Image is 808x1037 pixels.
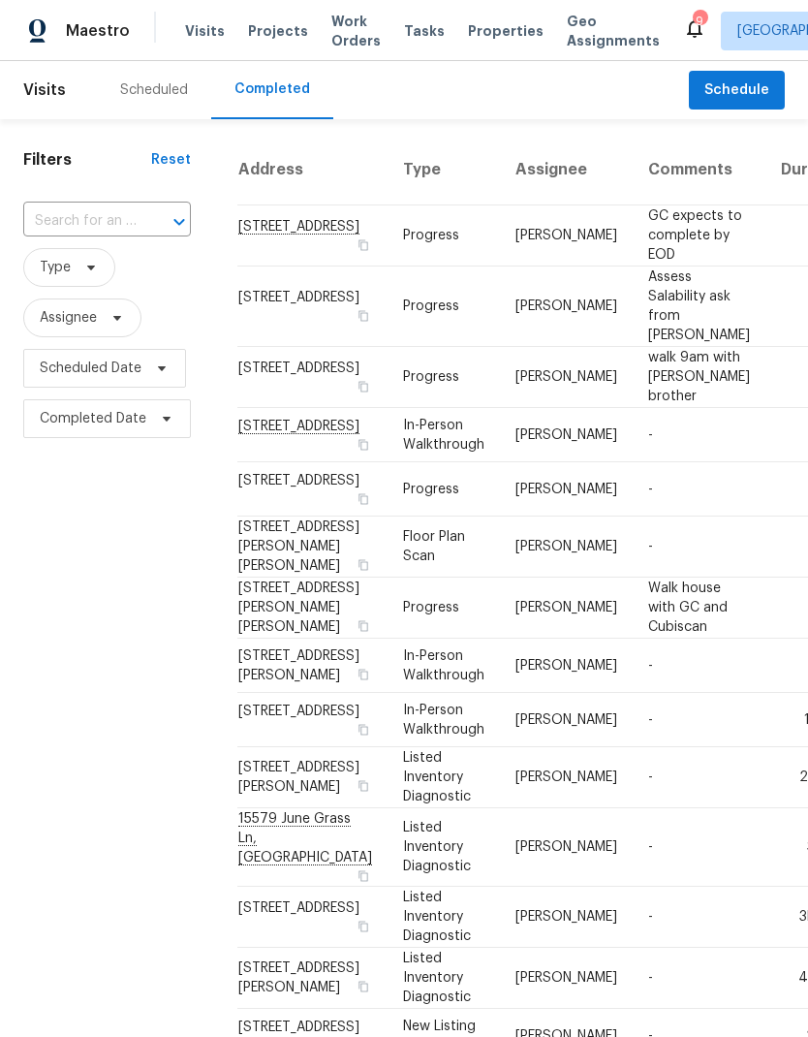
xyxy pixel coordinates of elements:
[166,208,193,236] button: Open
[633,267,765,347] td: Assess Salability ask from [PERSON_NAME]
[567,12,660,50] span: Geo Assignments
[500,135,633,205] th: Assignee
[237,747,388,808] td: [STREET_ADDRESS][PERSON_NAME]
[388,747,500,808] td: Listed Inventory Diagnostic
[355,777,372,795] button: Copy Address
[234,79,310,99] div: Completed
[355,721,372,738] button: Copy Address
[388,267,500,347] td: Progress
[151,150,191,170] div: Reset
[388,205,500,267] td: Progress
[500,462,633,517] td: [PERSON_NAME]
[355,918,372,935] button: Copy Address
[388,639,500,693] td: In-Person Walkthrough
[237,639,388,693] td: [STREET_ADDRESS][PERSON_NAME]
[388,887,500,948] td: Listed Inventory Diagnostic
[633,948,765,1009] td: -
[355,490,372,508] button: Copy Address
[500,808,633,887] td: [PERSON_NAME]
[355,307,372,325] button: Copy Address
[500,639,633,693] td: [PERSON_NAME]
[388,408,500,462] td: In-Person Walkthrough
[468,21,544,41] span: Properties
[355,867,372,885] button: Copy Address
[237,693,388,747] td: [STREET_ADDRESS]
[185,21,225,41] span: Visits
[633,205,765,267] td: GC expects to complete by EOD
[500,408,633,462] td: [PERSON_NAME]
[500,347,633,408] td: [PERSON_NAME]
[331,12,381,50] span: Work Orders
[388,693,500,747] td: In-Person Walkthrough
[500,517,633,578] td: [PERSON_NAME]
[500,267,633,347] td: [PERSON_NAME]
[355,378,372,395] button: Copy Address
[23,150,151,170] h1: Filters
[237,887,388,948] td: [STREET_ADDRESS]
[23,69,66,111] span: Visits
[237,578,388,639] td: [STREET_ADDRESS][PERSON_NAME][PERSON_NAME]
[355,978,372,995] button: Copy Address
[237,948,388,1009] td: [STREET_ADDRESS][PERSON_NAME]
[633,808,765,887] td: -
[500,578,633,639] td: [PERSON_NAME]
[689,71,785,110] button: Schedule
[355,236,372,254] button: Copy Address
[40,409,146,428] span: Completed Date
[388,517,500,578] td: Floor Plan Scan
[40,258,71,277] span: Type
[237,462,388,517] td: [STREET_ADDRESS]
[40,308,97,328] span: Assignee
[693,12,706,31] div: 9
[500,747,633,808] td: [PERSON_NAME]
[66,21,130,41] span: Maestro
[120,80,188,100] div: Scheduled
[355,556,372,574] button: Copy Address
[388,462,500,517] td: Progress
[237,347,388,408] td: [STREET_ADDRESS]
[388,948,500,1009] td: Listed Inventory Diagnostic
[248,21,308,41] span: Projects
[500,693,633,747] td: [PERSON_NAME]
[388,808,500,887] td: Listed Inventory Diagnostic
[355,617,372,635] button: Copy Address
[633,408,765,462] td: -
[633,639,765,693] td: -
[355,436,372,454] button: Copy Address
[355,666,372,683] button: Copy Address
[237,135,388,205] th: Address
[633,887,765,948] td: -
[40,359,141,378] span: Scheduled Date
[388,135,500,205] th: Type
[633,135,765,205] th: Comments
[500,948,633,1009] td: [PERSON_NAME]
[633,693,765,747] td: -
[633,578,765,639] td: Walk house with GC and Cubiscan
[404,24,445,38] span: Tasks
[388,347,500,408] td: Progress
[633,347,765,408] td: walk 9am with [PERSON_NAME] brother
[633,462,765,517] td: -
[633,747,765,808] td: -
[388,578,500,639] td: Progress
[23,206,137,236] input: Search for an address...
[500,205,633,267] td: [PERSON_NAME]
[704,79,769,103] span: Schedule
[633,517,765,578] td: -
[237,517,388,578] td: [STREET_ADDRESS][PERSON_NAME][PERSON_NAME]
[237,267,388,347] td: [STREET_ADDRESS]
[500,887,633,948] td: [PERSON_NAME]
